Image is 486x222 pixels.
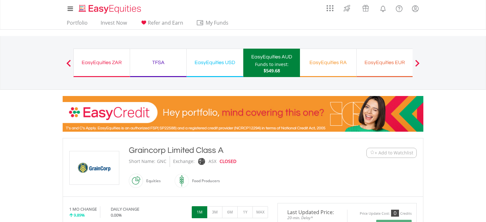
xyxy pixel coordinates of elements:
[148,19,183,26] span: Refer and Earn
[207,206,222,218] button: 3M
[190,58,239,67] div: EasyEquities USD
[198,158,205,165] img: asx.png
[407,2,423,15] a: My Profile
[69,206,97,212] div: 1 MO CHANGE
[129,145,327,156] div: Graincorp Limited Class A
[189,173,220,189] div: Food Producers
[74,212,85,218] span: 9.89%
[360,58,409,67] div: EasyEquities EUR
[264,68,280,74] span: $549.68
[143,173,161,189] div: Equities
[252,206,268,218] button: MAX
[360,211,390,216] div: Price Update Cost:
[63,96,423,132] img: EasyCredit Promotion Banner
[157,156,166,167] div: GNC
[370,150,375,155] img: Watchlist
[173,156,195,167] div: Exchange:
[78,58,126,67] div: EasyEquities ZAR
[255,61,289,68] div: Funds to invest:
[391,2,407,14] a: FAQ's and Support
[111,206,160,212] div: DAILY CHANGE
[391,210,399,217] div: 0
[375,150,413,156] span: + Add to Watchlist
[76,2,144,14] a: Home page
[192,206,207,218] button: 1M
[71,151,118,184] img: EQU.AU.GNC.png
[283,215,342,221] span: 20-min. Delay*
[222,206,238,218] button: 6M
[342,3,352,13] img: thrive-v2.svg
[411,63,424,69] button: Next
[356,2,375,13] a: Vouchers
[62,63,75,69] button: Previous
[111,212,122,218] span: 0.00%
[209,156,216,167] div: ASX
[322,2,338,12] a: AppsGrid
[366,148,417,158] button: Watchlist + Add to Watchlist
[137,20,186,29] a: Refer and Earn
[129,156,155,167] div: Short Name:
[400,211,412,216] div: Credits
[327,5,333,12] img: grid-menu-icon.svg
[134,58,183,67] div: TFSA
[375,2,391,14] a: Notifications
[237,206,253,218] button: 1Y
[196,19,238,27] span: My Funds
[64,20,90,29] a: Portfolio
[78,4,144,14] img: EasyEquities_Logo.png
[360,3,371,13] img: vouchers-v2.svg
[220,156,236,167] div: CLOSED
[247,52,296,61] div: EasyEquities AUD
[98,20,129,29] a: Invest Now
[304,58,352,67] div: EasyEquities RA
[283,210,342,215] span: Last Updated Price:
